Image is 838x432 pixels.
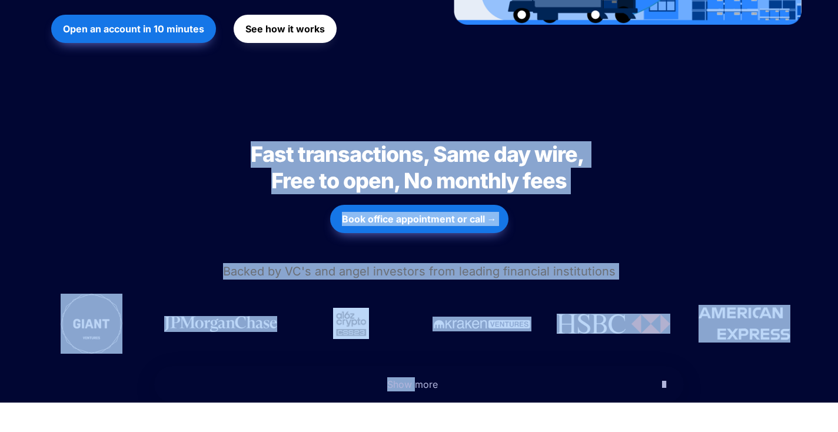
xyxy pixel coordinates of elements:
strong: Book office appointment or call → [342,213,497,225]
a: See how it works [234,9,337,49]
span: Fast transactions, Same day wire, Free to open, No monthly fees [251,141,587,194]
span: Show more [387,378,438,390]
button: Open an account in 10 minutes [51,15,216,43]
a: Book office appointment or call → [330,199,508,239]
button: See how it works [234,15,337,43]
button: Show more [154,366,684,403]
a: Open an account in 10 minutes [51,9,216,49]
strong: See how it works [245,23,325,35]
strong: Open an account in 10 minutes [63,23,204,35]
button: Book office appointment or call → [330,205,508,233]
span: Backed by VC's and angel investors from leading financial institutions [223,264,616,278]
